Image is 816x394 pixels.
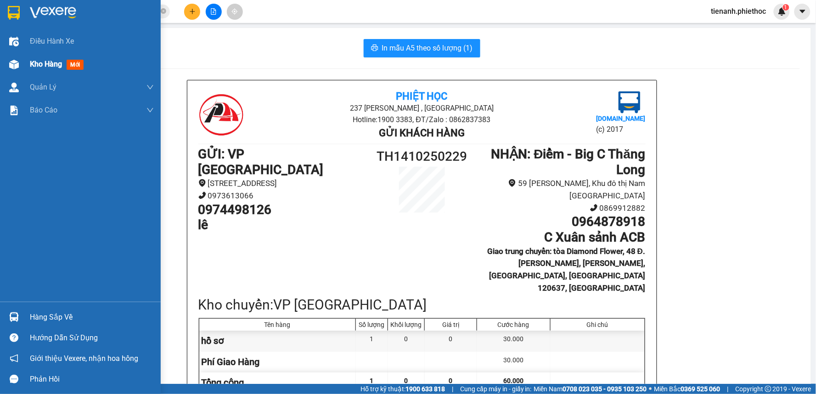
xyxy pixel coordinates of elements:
h1: C Xuân sảnh ACB [478,230,645,245]
span: down [146,84,154,91]
span: close-circle [161,7,166,16]
li: Hotline: 1900 3383, ĐT/Zalo : 0862837383 [273,114,571,125]
img: warehouse-icon [9,60,19,69]
div: 30.000 [477,331,550,351]
div: 0 [425,331,477,351]
div: Hàng sắp về [30,310,154,324]
img: logo.jpg [198,91,244,137]
div: Giá trị [427,321,474,328]
img: warehouse-icon [9,83,19,92]
span: down [146,107,154,114]
span: caret-down [799,7,807,16]
img: solution-icon [9,106,19,115]
img: icon-new-feature [778,7,786,16]
span: 0 [405,377,408,384]
span: phone [198,191,206,199]
li: 59 [PERSON_NAME], Khu đô thị Nam [GEOGRAPHIC_DATA] [478,177,645,202]
h1: 0964878918 [478,214,645,230]
li: 237 [PERSON_NAME] , [GEOGRAPHIC_DATA] [86,23,384,34]
button: file-add [206,4,222,20]
h1: TH1410250229 [366,146,478,167]
span: Quản Lý [30,81,56,93]
img: logo-vxr [8,6,20,20]
span: notification [10,354,18,363]
span: 60.000 [503,377,523,384]
span: Tổng cộng [202,377,244,388]
h1: 0974498126 [198,202,366,218]
h1: lê [198,217,366,233]
b: Gửi khách hàng [379,127,465,139]
span: copyright [765,386,771,392]
b: NHẬN : Điểm - Big C Thăng Long [491,146,646,177]
div: 30.000 [477,352,550,372]
div: Khối lượng [390,321,422,328]
span: In mẫu A5 theo số lượng (1) [382,42,473,54]
span: Báo cáo [30,104,57,116]
div: Kho chuyển: VP [GEOGRAPHIC_DATA] [198,294,646,315]
span: 1 [370,377,374,384]
li: [STREET_ADDRESS] [198,177,366,190]
span: aim [231,8,238,15]
li: Hotline: 1900 3383, ĐT/Zalo : 0862837383 [86,34,384,45]
span: Hỗ trợ kỹ thuật: [360,384,445,394]
span: | [727,384,729,394]
span: environment [508,179,516,187]
span: plus [189,8,196,15]
span: mới [67,60,84,70]
li: (c) 2017 [596,124,645,135]
span: printer [371,44,378,53]
strong: 1900 633 818 [405,385,445,393]
li: 0869912882 [478,202,645,214]
span: phone [590,204,598,212]
div: Ghi chú [553,321,642,328]
div: hồ sơ [199,331,356,351]
b: GỬI : VP [GEOGRAPHIC_DATA] [198,146,324,177]
li: 0973613066 [198,190,366,202]
b: [DOMAIN_NAME] [596,115,645,122]
div: Phí Giao Hàng [199,352,356,372]
button: plus [184,4,200,20]
div: Hướng dẫn sử dụng [30,331,154,345]
span: ⚪️ [649,387,652,391]
span: | [452,384,453,394]
b: GỬI : VP [GEOGRAPHIC_DATA] [11,67,137,97]
button: printerIn mẫu A5 theo số lượng (1) [364,39,480,57]
span: 0 [449,377,453,384]
span: Kho hàng [30,60,62,68]
span: Giới thiệu Vexere, nhận hoa hồng [30,353,138,364]
div: 1 [356,331,388,351]
strong: 0369 525 060 [681,385,720,393]
span: close-circle [161,8,166,14]
img: logo.jpg [619,91,641,113]
div: Cước hàng [479,321,547,328]
span: environment [198,179,206,187]
span: tienanh.phiethoc [704,6,774,17]
div: Số lượng [358,321,385,328]
span: Cung cấp máy in - giấy in: [460,384,532,394]
img: warehouse-icon [9,312,19,322]
span: file-add [210,8,217,15]
div: Phản hồi [30,372,154,386]
li: 237 [PERSON_NAME] , [GEOGRAPHIC_DATA] [273,102,571,114]
span: Miền Nam [534,384,647,394]
span: message [10,375,18,383]
button: caret-down [794,4,810,20]
sup: 1 [783,4,789,11]
span: Điều hành xe [30,35,74,47]
button: aim [227,4,243,20]
span: 1 [784,4,788,11]
img: logo.jpg [11,11,57,57]
span: Miền Bắc [654,384,720,394]
b: Phiệt Học [396,90,447,102]
div: Tên hàng [202,321,354,328]
strong: 0708 023 035 - 0935 103 250 [563,385,647,393]
img: warehouse-icon [9,37,19,46]
div: 0 [388,331,425,351]
span: question-circle [10,333,18,342]
b: Giao trung chuyển: tòa Diamond Flower, 48 Đ. [PERSON_NAME], [PERSON_NAME], [GEOGRAPHIC_DATA], [G... [487,247,645,293]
